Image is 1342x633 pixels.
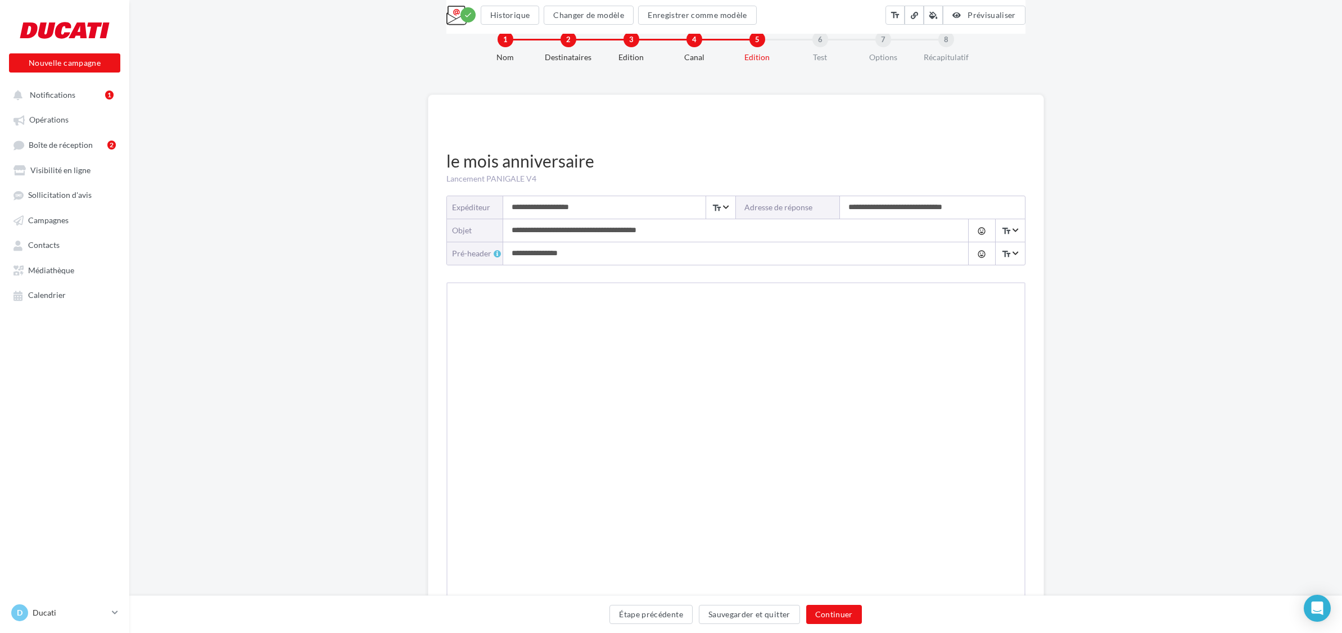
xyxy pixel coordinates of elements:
div: 3 [623,31,639,47]
span: Contacts [28,241,60,250]
a: Sollicitation d'avis [7,184,123,205]
span: Médiathèque [28,265,74,275]
i: check [464,11,472,19]
div: Récapitulatif [910,52,982,63]
button: tag_faces [968,242,995,265]
i: tag_faces [977,227,986,236]
a: Calendrier [7,284,123,305]
button: Enregistrer comme modèle [638,6,756,25]
div: Nom [469,52,541,63]
div: 1 [498,31,513,47]
div: Expéditeur [452,202,494,213]
span: Select box activate [995,219,1024,242]
button: text_fields [885,6,905,25]
a: Visibilité en ligne [7,160,123,180]
a: Contacts [7,234,123,255]
div: objet [452,225,494,236]
button: Continuer [806,605,862,624]
span: Boîte de réception [29,140,93,150]
a: Campagnes [7,210,123,230]
span: Sollicitation d'avis [28,191,92,200]
div: 2 [107,141,116,150]
i: text_fields [1001,248,1011,260]
div: Edition [721,52,793,63]
button: Historique [481,6,540,25]
span: Select box activate [706,196,735,219]
span: Select box activate [995,242,1024,265]
span: Opérations [29,115,69,125]
div: 8 [938,31,954,47]
i: text_fields [712,202,722,214]
button: Changer de modèle [544,6,634,25]
button: Notifications 1 [7,84,118,105]
div: Canal [658,52,730,63]
div: 4 [686,31,702,47]
button: Étape précédente [609,605,693,624]
div: Lancement PANIGALE V4 [446,173,1025,184]
div: le mois anniversaire [446,149,1025,173]
div: 1 [105,91,114,100]
div: 7 [875,31,891,47]
span: Notifications [30,90,75,100]
span: Campagnes [28,215,69,225]
div: Pré-header [452,248,503,259]
i: text_fields [890,10,900,21]
a: Opérations [7,109,123,129]
span: D [17,607,22,618]
button: Sauvegarder et quitter [699,605,800,624]
i: text_fields [1001,225,1011,237]
div: 5 [749,31,765,47]
p: Ducati [33,607,107,618]
div: Open Intercom Messenger [1304,595,1331,622]
div: Destinataires [532,52,604,63]
div: Edition [595,52,667,63]
div: 6 [812,31,828,47]
button: Nouvelle campagne [9,53,120,73]
i: tag_faces [977,250,986,259]
button: tag_faces [968,219,995,242]
span: Prévisualiser [968,10,1016,20]
button: Prévisualiser [943,6,1025,25]
span: Visibilité en ligne [30,165,91,175]
a: Médiathèque [7,260,123,280]
a: Boîte de réception2 [7,134,123,155]
div: Options [847,52,919,63]
div: 2 [561,31,576,47]
a: D Ducati [9,602,120,623]
div: Modifications enregistrées [460,7,476,22]
span: Calendrier [28,291,66,300]
div: Test [784,52,856,63]
label: Adresse de réponse [736,196,840,219]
